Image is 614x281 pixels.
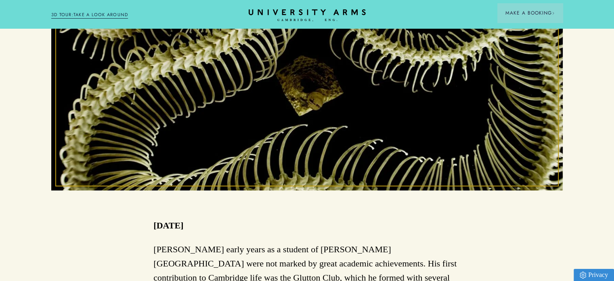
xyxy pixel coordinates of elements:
[249,9,366,22] a: Home
[580,272,586,279] img: Privacy
[505,9,555,17] span: Make a Booking
[153,218,183,232] p: [DATE]
[497,3,563,23] button: Make a BookingArrow icon
[51,11,128,19] a: 3D TOUR:TAKE A LOOK AROUND
[574,269,614,281] a: Privacy
[552,12,555,15] img: Arrow icon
